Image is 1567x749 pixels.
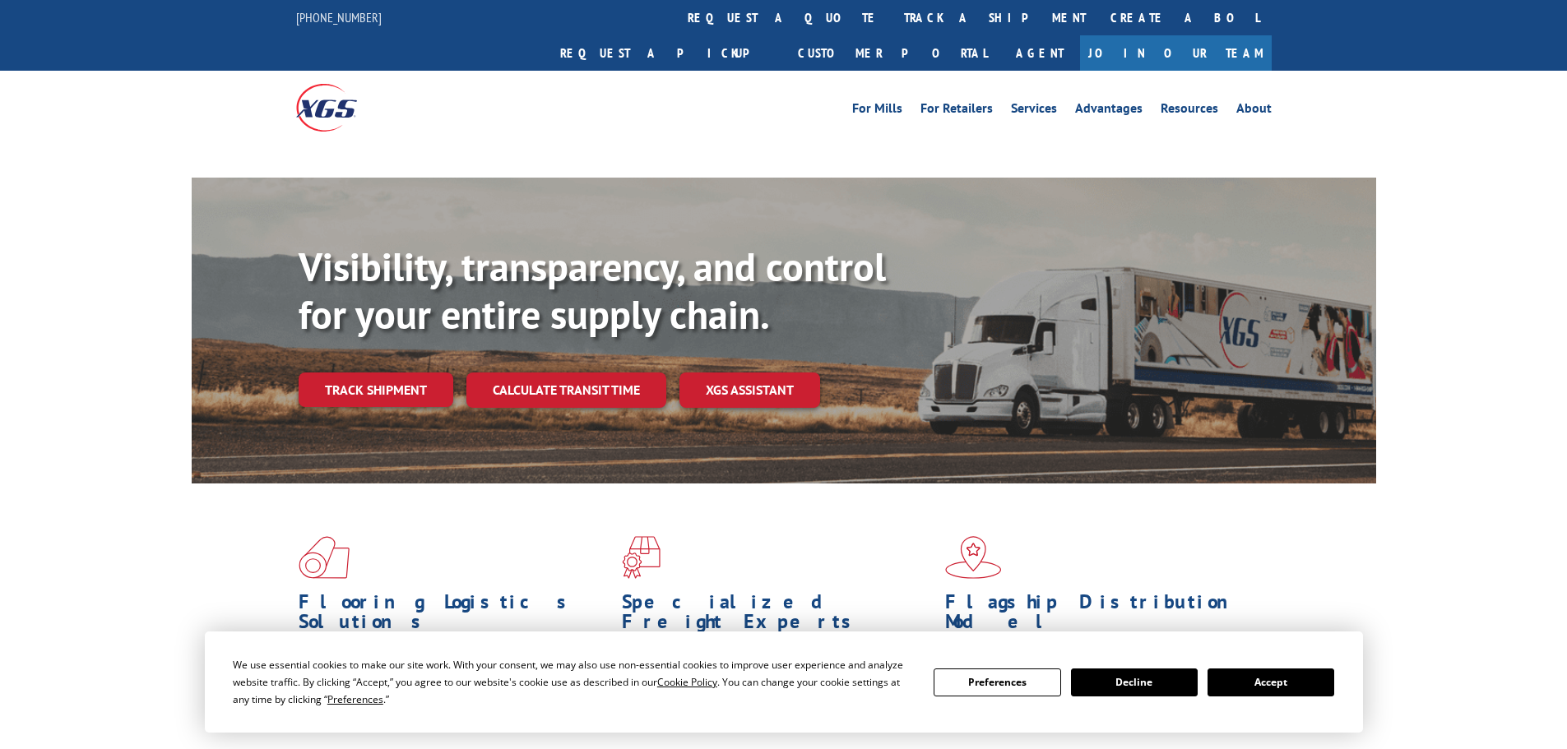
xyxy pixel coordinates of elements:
[679,372,820,408] a: XGS ASSISTANT
[934,668,1060,696] button: Preferences
[852,102,902,120] a: For Mills
[299,372,453,407] a: Track shipment
[1075,102,1143,120] a: Advantages
[466,372,666,408] a: Calculate transit time
[945,592,1256,640] h1: Flagship Distribution Model
[1161,102,1218,120] a: Resources
[1080,35,1272,71] a: Join Our Team
[296,9,382,25] a: [PHONE_NUMBER]
[920,102,993,120] a: For Retailers
[327,692,383,706] span: Preferences
[622,592,933,640] h1: Specialized Freight Experts
[945,536,1002,579] img: xgs-icon-flagship-distribution-model-red
[299,536,350,579] img: xgs-icon-total-supply-chain-intelligence-red
[1208,668,1334,696] button: Accept
[786,35,999,71] a: Customer Portal
[622,536,661,579] img: xgs-icon-focused-on-flooring-red
[299,241,886,340] b: Visibility, transparency, and control for your entire supply chain.
[299,592,610,640] h1: Flooring Logistics Solutions
[233,656,914,708] div: We use essential cookies to make our site work. With your consent, we may also use non-essential ...
[999,35,1080,71] a: Agent
[1071,668,1198,696] button: Decline
[205,631,1363,733] div: Cookie Consent Prompt
[657,675,717,689] span: Cookie Policy
[548,35,786,71] a: Request a pickup
[1236,102,1272,120] a: About
[1011,102,1057,120] a: Services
